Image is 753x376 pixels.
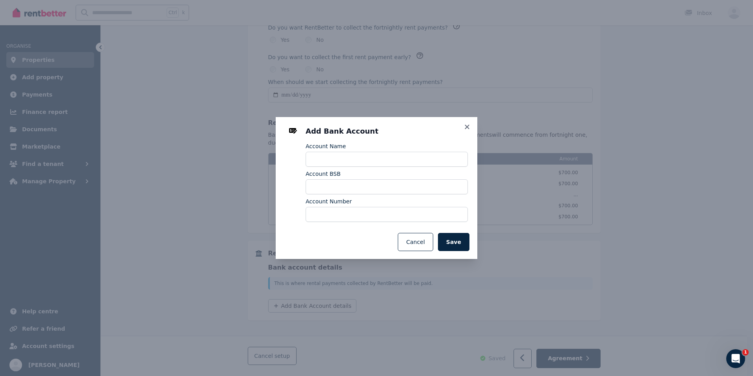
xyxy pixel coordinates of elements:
label: Account Number [306,197,352,205]
button: Cancel [398,233,433,251]
h3: Add Bank Account [306,127,468,136]
span: 1 [742,349,749,356]
iframe: Intercom live chat [726,349,745,368]
label: Account BSB [306,170,341,178]
button: Save [438,233,469,251]
label: Account Name [306,142,346,150]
